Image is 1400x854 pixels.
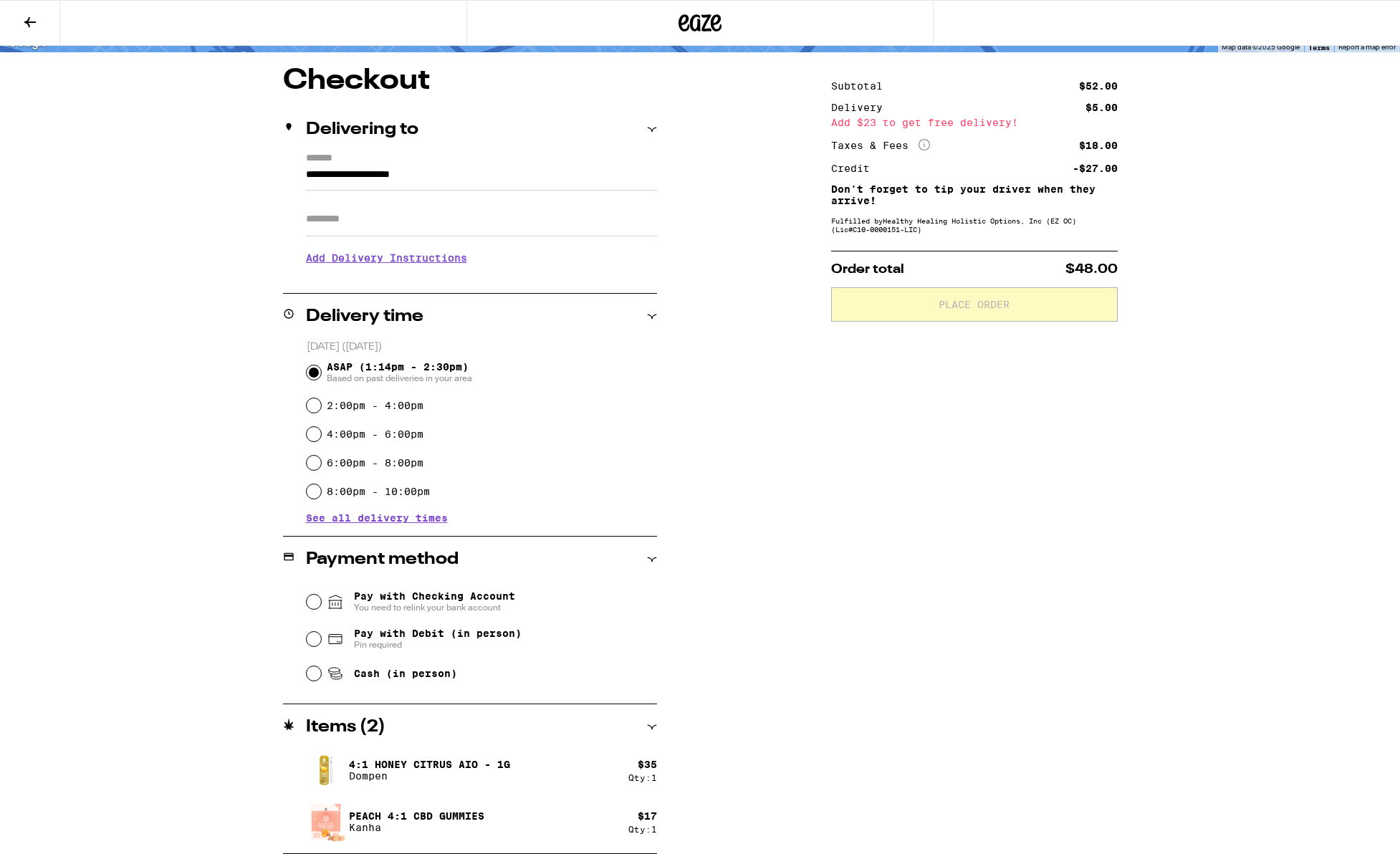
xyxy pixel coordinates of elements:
h2: Delivery time [306,308,423,325]
p: Don't forget to tip your driver when they arrive! [831,183,1118,206]
p: Peach 4:1 CBD Gummies [349,810,484,822]
a: Report a map error [1338,43,1396,51]
span: Cash (in person) [354,668,457,679]
div: Add $23 to get free delivery! [831,117,1118,128]
a: Terms [1308,43,1330,52]
span: Pin required [354,639,522,651]
div: $18.00 [1079,140,1118,150]
p: Dompen [349,770,510,782]
h1: Checkout [283,67,657,95]
h2: Delivering to [306,121,418,138]
div: Credit [831,163,880,173]
span: Hi. Need any help? [9,10,103,21]
div: -$27.00 [1073,163,1118,173]
span: Order total [831,263,904,276]
span: $48.00 [1065,263,1118,276]
div: Fulfilled by Healthy Healing Holistic Options, Inc (EZ OC) (Lic# C10-0000151-LIC ) [831,216,1118,234]
div: $ 17 [638,810,657,822]
div: Qty: 1 [628,773,657,782]
p: Kanha [349,822,484,833]
label: 8:00pm - 10:00pm [327,486,430,497]
span: Based on past deliveries in your area [327,373,472,384]
button: Place Order [831,287,1118,322]
p: We'll contact you at [PHONE_NUMBER] when we arrive [306,274,657,286]
div: $ 35 [638,759,657,770]
h3: Add Delivery Instructions [306,241,657,274]
label: 4:00pm - 6:00pm [327,428,423,440]
span: Map data ©2025 Google [1222,43,1300,51]
p: [DATE] ([DATE]) [307,340,657,354]
img: 4:1 Honey Citrus AIO - 1g [306,750,346,790]
span: ASAP (1:14pm - 2:30pm) [327,361,472,384]
img: Peach 4:1 CBD Gummies [306,801,346,843]
h2: Items ( 2 ) [306,719,385,736]
span: You need to relink your bank account [354,602,515,613]
span: Place Order [939,299,1010,310]
label: 6:00pm - 8:00pm [327,457,423,469]
span: Pay with Checking Account [354,590,515,613]
div: Delivery [831,102,893,112]
div: Qty: 1 [628,825,657,834]
label: 2:00pm - 4:00pm [327,400,423,411]
div: $52.00 [1079,81,1118,91]
div: $5.00 [1085,102,1118,112]
p: 4:1 Honey Citrus AIO - 1g [349,759,510,770]
h2: Payment method [306,551,459,568]
span: Pay with Debit (in person) [354,628,522,639]
div: Taxes & Fees [831,139,930,152]
button: See all delivery times [306,513,448,523]
div: Subtotal [831,81,893,91]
